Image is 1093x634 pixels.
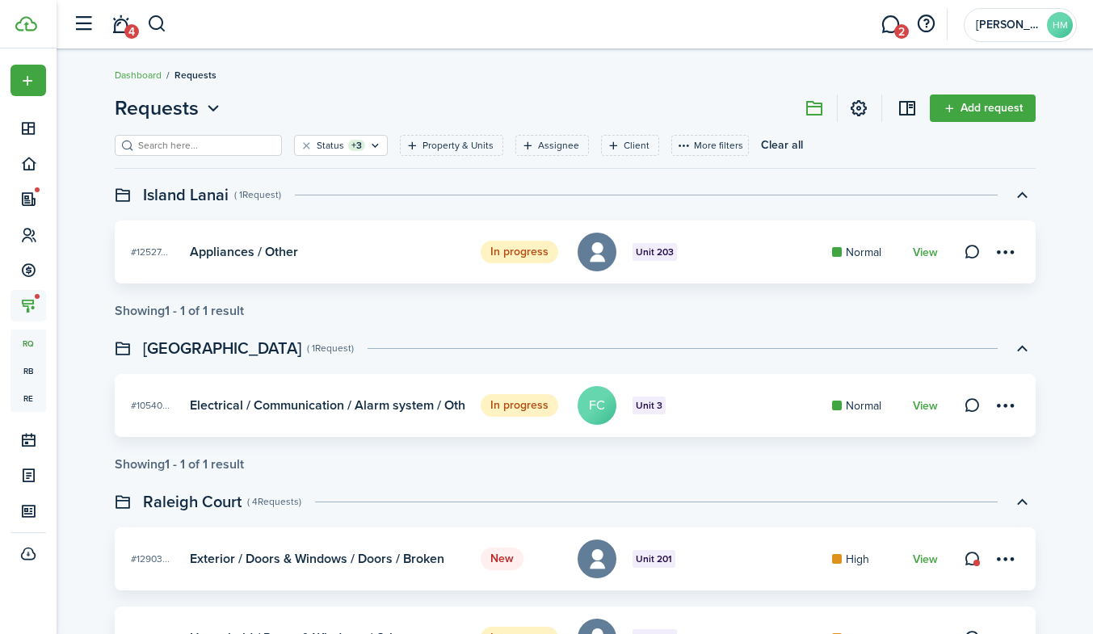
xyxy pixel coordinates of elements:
span: #12527... [131,245,168,259]
swimlane-subtitle: ( 1 Request ) [234,187,281,202]
filter-tag: Open filter [515,135,589,156]
div: Showing result [115,304,244,318]
a: View [913,553,938,566]
badge: Unit 3 [633,397,666,414]
button: Clear filter [300,139,313,152]
filter-tag: Open filter [400,135,503,156]
button: Toggle accordion [1008,488,1036,515]
filter-tag-label: Client [624,138,649,153]
button: Search [147,10,167,38]
a: rq [11,330,46,357]
a: View [913,400,938,413]
button: Clear all [761,135,803,156]
button: Open sidebar [68,9,99,40]
card-title: Exterior / Doors & Windows / Doors / Broken [190,552,444,566]
button: Open menu [11,65,46,96]
filter-tag: Open filter [294,135,388,156]
a: re [11,384,46,412]
button: Open menu [115,94,224,123]
span: Requests [115,94,199,123]
span: Requests [174,68,216,82]
pagination-page-total: 1 - 1 of 1 [165,455,208,473]
pagination-page-total: 1 - 1 of 1 [165,301,208,320]
maintenance-list-swimlane-item: Toggle accordion [115,374,1036,472]
span: #12903... [131,552,170,566]
button: Requests [115,94,224,123]
a: Add request [930,94,1036,122]
a: View [913,246,938,259]
card-mark: Normal [832,397,897,414]
div: Showing result [115,457,244,472]
card-mark: High [832,551,897,568]
card-mark: Normal [832,244,897,261]
a: Messaging [875,4,906,45]
span: Unit 203 [636,245,674,259]
avatar-text: HM [1047,12,1073,38]
status: New [481,548,523,570]
a: Dashboard [115,68,162,82]
a: Notifications [105,4,136,45]
button: More filters [671,135,749,156]
span: 4 [124,24,139,39]
swimlane-title: Raleigh Court [143,489,242,514]
status: In progress [481,394,558,417]
filter-tag: Open filter [601,135,659,156]
filter-tag-label: Status [317,138,344,153]
filter-tag-label: Assignee [538,138,579,153]
input: Search here... [134,138,276,153]
swimlane-subtitle: ( 1 Request ) [307,341,354,355]
maintenance-list-swimlane-item: Toggle accordion [115,220,1036,318]
swimlane-title: [GEOGRAPHIC_DATA] [143,336,301,360]
span: #10540... [131,398,170,413]
span: Unit 201 [636,552,672,566]
button: Toggle accordion [1008,181,1036,208]
img: TenantCloud [15,16,37,31]
badge: Unit 201 [633,550,675,568]
span: Halfon Managment [976,19,1040,31]
status: In progress [481,241,558,263]
a: rb [11,357,46,384]
span: 2 [894,24,909,39]
card-title: Electrical / Communication / Alarm system / Other [190,398,465,413]
filter-tag-counter: +3 [348,140,365,151]
button: Open resource center [912,10,940,38]
card-title: Appliances / Other [190,245,298,259]
filter-tag-label: Property & Units [422,138,494,153]
button: Toggle accordion [1008,334,1036,362]
swimlane-subtitle: ( 4 Requests ) [247,494,301,509]
avatar-text: FC [578,386,616,425]
span: Unit 3 [636,398,662,413]
badge: Unit 203 [633,243,677,261]
swimlane-title: Island Lanai [143,183,229,207]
